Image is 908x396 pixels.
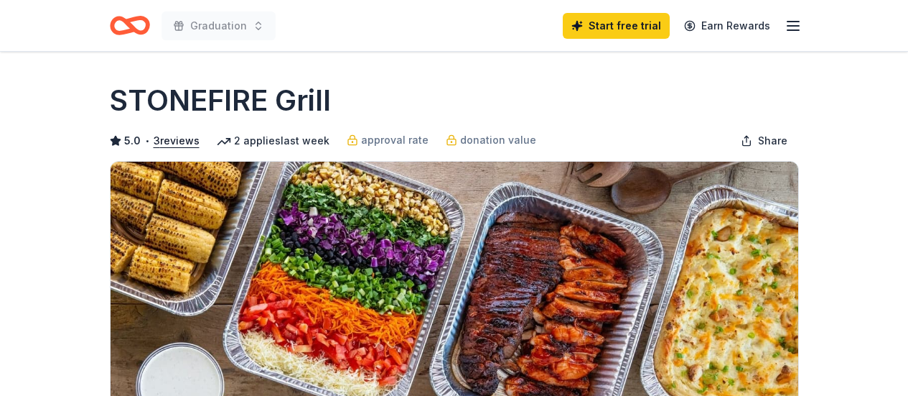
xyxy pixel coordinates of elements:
[217,132,329,149] div: 2 applies last week
[154,132,200,149] button: 3reviews
[347,132,429,149] a: approval rate
[758,132,787,149] span: Share
[162,11,276,40] button: Graduation
[361,132,429,149] span: approval rate
[675,13,779,39] a: Earn Rewards
[144,135,149,147] span: •
[190,17,247,34] span: Graduation
[124,132,141,149] span: 5.0
[460,132,536,149] span: donation value
[563,13,670,39] a: Start free trial
[729,126,799,155] button: Share
[446,132,536,149] a: donation value
[110,9,150,42] a: Home
[110,80,331,121] h1: STONEFIRE Grill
